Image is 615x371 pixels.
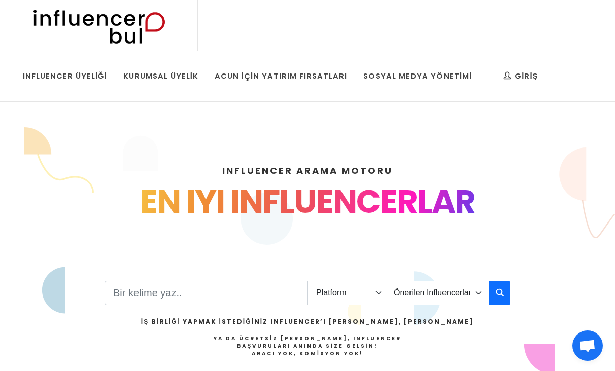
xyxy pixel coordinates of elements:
div: Influencer Üyeliği [23,70,107,82]
div: Giriş [503,70,538,82]
input: Search [105,281,308,305]
div: EN IYI INFLUENCERLAR [24,177,591,226]
a: Acun İçin Yatırım Fırsatları [207,51,355,101]
h2: İş Birliği Yapmak İstediğiniz Influencer’ı [PERSON_NAME], [PERSON_NAME] [141,317,474,326]
a: Open chat [572,330,603,361]
h4: INFLUENCER ARAMA MOTORU [24,164,591,177]
strong: Aracı Yok, Komisyon Yok! [252,350,363,357]
a: Kurumsal Üyelik [116,51,206,101]
div: Sosyal Medya Yönetimi [363,70,472,82]
a: Giriş [496,51,545,101]
h4: Ya da Ücretsiz [PERSON_NAME], Influencer Başvuruları Anında Size Gelsin! [141,335,474,357]
div: Kurumsal Üyelik [123,70,198,82]
a: Influencer Üyeliği [15,51,115,101]
a: Sosyal Medya Yönetimi [356,51,480,101]
div: Acun İçin Yatırım Fırsatları [215,70,347,82]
